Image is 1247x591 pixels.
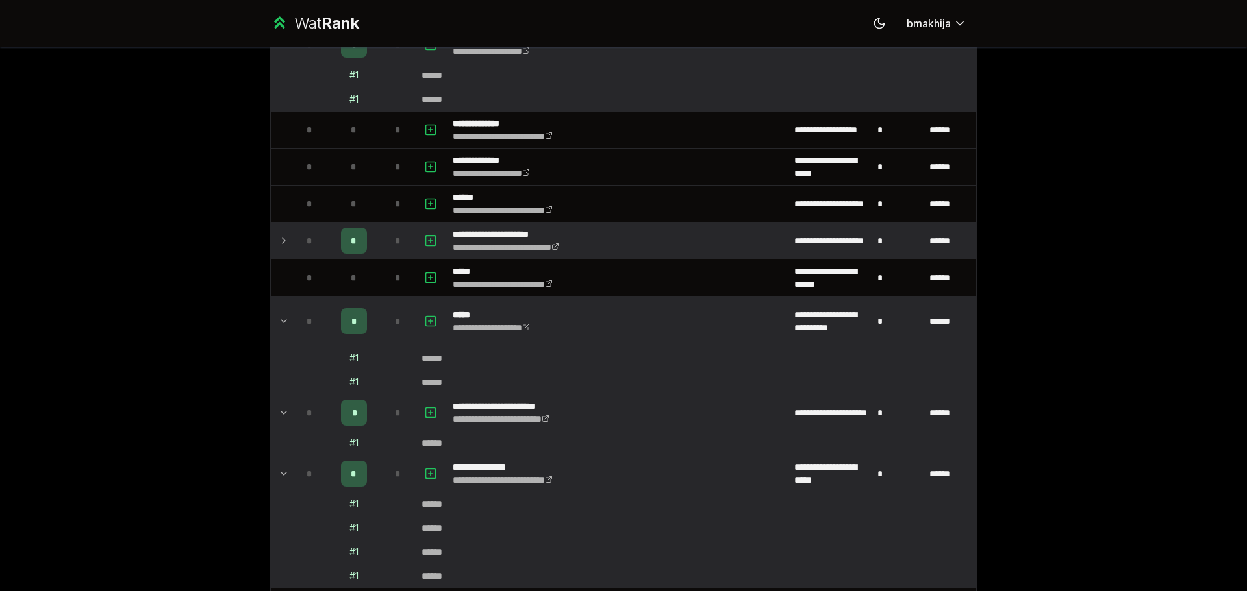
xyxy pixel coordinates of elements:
[349,522,359,535] div: # 1
[270,13,359,34] a: WatRank
[321,14,359,32] span: Rank
[349,376,359,389] div: # 1
[896,12,977,35] button: bmakhija
[349,93,359,106] div: # 1
[349,570,359,583] div: # 1
[349,69,359,82] div: # 1
[349,546,359,559] div: # 1
[907,16,951,31] span: bmakhija
[349,352,359,365] div: # 1
[349,498,359,511] div: # 1
[294,13,359,34] div: Wat
[349,437,359,450] div: # 1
